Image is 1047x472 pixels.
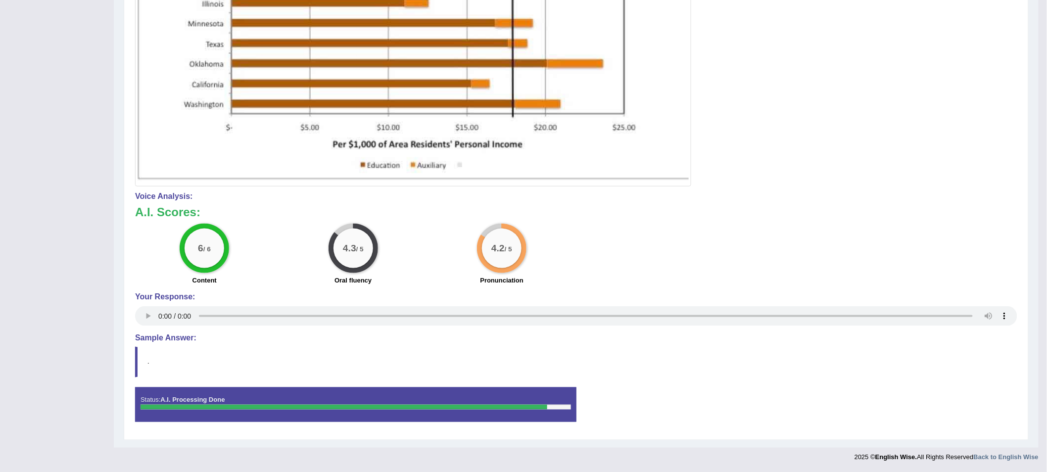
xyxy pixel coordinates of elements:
[135,292,1017,301] h4: Your Response:
[135,347,1017,377] blockquote: .
[198,243,203,254] big: 6
[356,245,364,253] small: / 5
[135,333,1017,342] h4: Sample Answer:
[505,245,512,253] small: / 5
[192,276,217,285] label: Content
[203,245,211,253] small: / 6
[135,192,1017,201] h4: Voice Analysis:
[135,205,200,219] b: A.I. Scores:
[334,276,372,285] label: Oral fluency
[160,396,225,404] strong: A.I. Processing Done
[491,243,505,254] big: 4.2
[135,387,576,422] div: Status:
[343,243,356,254] big: 4.3
[875,454,917,461] strong: English Wise.
[974,454,1039,461] a: Back to English Wise
[480,276,523,285] label: Pronunciation
[855,448,1039,462] div: 2025 © All Rights Reserved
